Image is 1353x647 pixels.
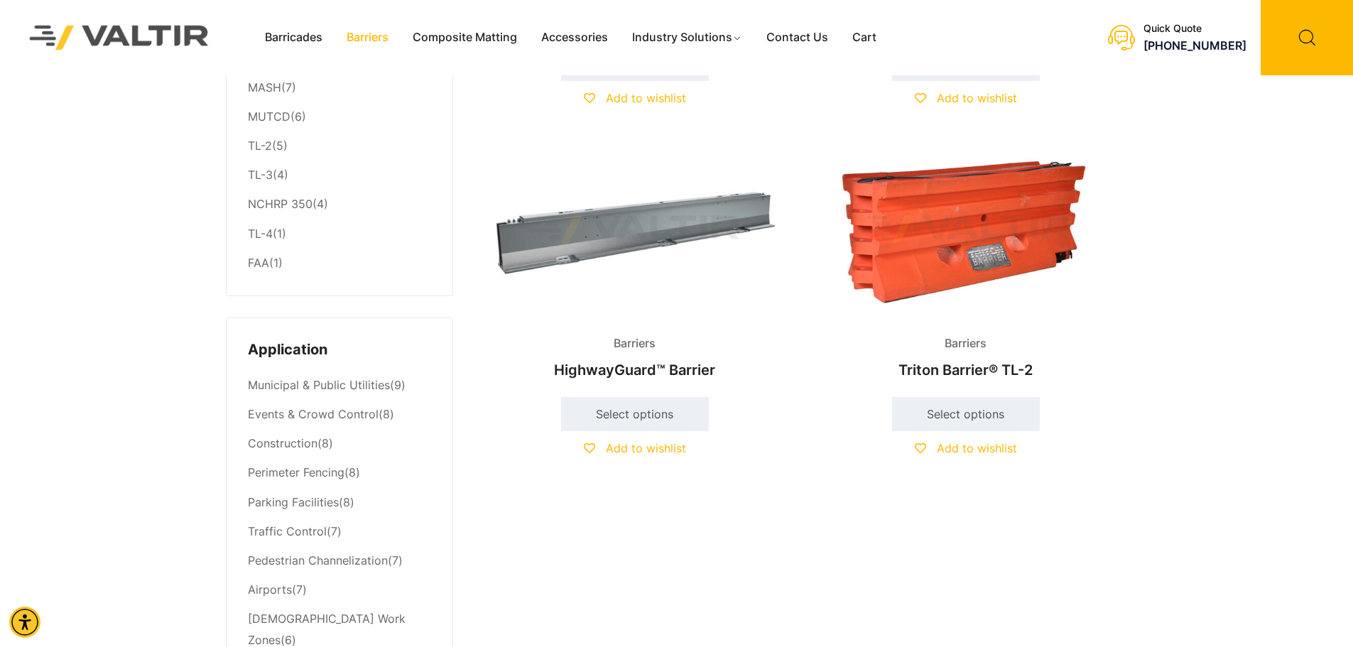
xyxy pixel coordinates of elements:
[813,138,1119,322] img: Barriers
[248,138,272,153] a: TL-2
[248,339,431,361] h4: Application
[248,227,273,241] a: TL-4
[248,495,339,509] a: Parking Facilities
[937,91,1017,105] span: Add to wishlist
[248,371,431,401] li: (9)
[248,553,388,567] a: Pedestrian Channelization
[248,517,431,546] li: (7)
[934,333,997,354] span: Barriers
[937,441,1017,455] span: Add to wishlist
[248,168,273,182] a: TL-3
[584,91,686,105] a: Add to wishlist
[335,27,401,48] a: Barriers
[915,441,1017,455] a: Add to wishlist
[248,80,281,94] a: MASH
[248,378,390,392] a: Municipal & Public Utilities
[813,138,1119,386] a: BarriersTriton Barrier® TL-2
[482,138,788,322] img: Barriers
[584,441,686,455] a: Add to wishlist
[401,27,529,48] a: Composite Matting
[253,27,335,48] a: Barricades
[606,91,686,105] span: Add to wishlist
[248,103,431,132] li: (6)
[482,354,788,386] h2: HighwayGuard™ Barrier
[248,546,431,575] li: (7)
[248,109,290,124] a: MUTCD
[248,524,327,538] a: Traffic Control
[529,27,620,48] a: Accessories
[248,407,379,421] a: Events & Crowd Control
[915,91,1017,105] a: Add to wishlist
[620,27,754,48] a: Industry Solutions
[248,465,344,479] a: Perimeter Fencing
[248,459,431,488] li: (8)
[248,197,313,211] a: NCHRP 350
[248,436,317,450] a: Construction
[840,27,889,48] a: Cart
[1143,23,1246,35] div: Quick Quote
[248,190,431,219] li: (4)
[892,397,1040,431] a: Select options for “Triton Barrier® TL-2”
[248,575,431,604] li: (7)
[248,249,431,274] li: (1)
[248,256,269,270] a: FAA
[603,333,666,354] span: Barriers
[248,73,431,102] li: (7)
[248,430,431,459] li: (8)
[248,401,431,430] li: (8)
[561,397,709,431] a: Select options for “HighwayGuard™ Barrier”
[248,161,431,190] li: (4)
[482,138,788,386] a: BarriersHighwayGuard™ Barrier
[248,219,431,249] li: (1)
[9,607,40,638] div: Accessibility Menu
[11,6,228,68] img: Valtir Rentals
[248,582,292,597] a: Airports
[754,27,840,48] a: Contact Us
[606,441,686,455] span: Add to wishlist
[1143,38,1246,53] a: call (888) 496-3625
[813,354,1119,386] h2: Triton Barrier® TL-2
[248,488,431,517] li: (8)
[248,611,406,647] a: [DEMOGRAPHIC_DATA] Work Zones
[248,132,431,161] li: (5)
